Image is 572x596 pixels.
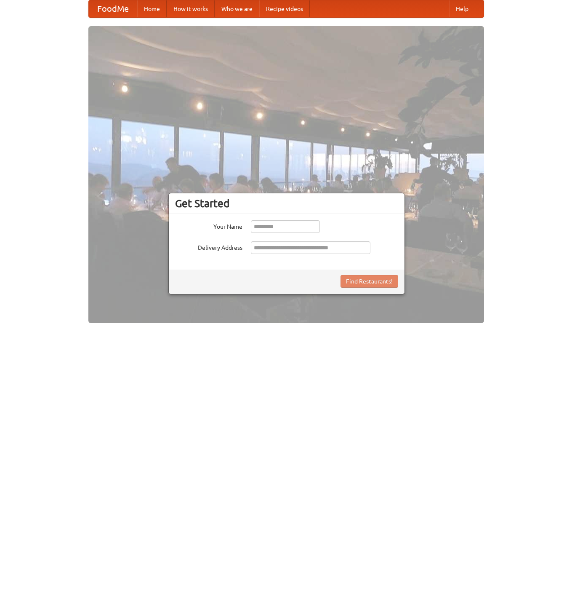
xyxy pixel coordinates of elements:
[167,0,215,17] a: How it works
[175,197,398,210] h3: Get Started
[215,0,259,17] a: Who we are
[449,0,475,17] a: Help
[175,220,242,231] label: Your Name
[89,0,137,17] a: FoodMe
[137,0,167,17] a: Home
[175,241,242,252] label: Delivery Address
[341,275,398,288] button: Find Restaurants!
[259,0,310,17] a: Recipe videos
